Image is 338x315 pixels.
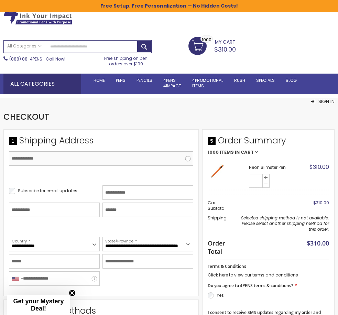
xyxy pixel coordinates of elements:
[3,111,49,122] span: Checkout
[208,215,227,221] span: Shipping
[163,77,181,89] span: 4Pens 4impact
[307,239,329,247] span: $310.00
[137,77,152,83] span: Pencils
[9,56,65,62] span: - Call Now!
[4,41,45,52] a: All Categories
[229,74,251,87] a: Rush
[208,150,219,155] span: 1000
[220,150,254,155] span: Items in Cart
[7,295,70,315] div: Get your Mystery Deal!Close teaser
[94,77,105,83] span: Home
[202,36,211,43] span: 1000
[214,45,236,54] span: $310.00
[192,77,223,89] span: 4PROMOTIONAL ITEMS
[9,272,25,285] div: United States: +1
[208,272,298,278] a: Click here to view our terms and conditions
[241,215,329,232] span: Selected shipping method is not available. Please select another shipping method for this order.
[318,98,335,105] span: Sign In
[281,296,338,315] iframe: Google Customer Reviews
[9,56,42,62] a: (888) 88-4PENS
[88,74,110,87] a: Home
[158,74,187,93] a: 4Pens4impact
[69,290,76,296] button: Close teaser
[208,263,246,269] span: Terms & Conditions
[110,74,131,87] a: Pens
[208,283,293,289] span: Do you agree to 4PENS terms & conditions?
[311,98,335,105] button: Sign In
[187,74,229,93] a: 4PROMOTIONALITEMS
[100,53,152,67] div: Free shipping on pen orders over $199
[280,74,302,87] a: Blog
[234,77,245,83] span: Rush
[313,200,329,206] span: $310.00
[286,77,297,83] span: Blog
[217,292,224,298] label: Yes
[7,43,42,49] span: All Categories
[18,188,77,194] span: Subscribe for email updates
[251,74,280,87] a: Specials
[188,37,236,54] a: $310.00 1000
[256,77,275,83] span: Specials
[208,162,227,181] img: Neon Slimster-Orange
[309,163,329,171] span: $310.00
[3,74,81,94] div: All Categories
[9,135,193,150] div: Shipping Address
[131,74,158,87] a: Pencils
[208,238,231,256] strong: Order Total
[13,298,64,312] span: Get your Mystery Deal!
[3,3,72,25] img: 4Pens Custom Pens and Promotional Products
[208,198,235,213] th: Cart Subtotal
[116,77,126,83] span: Pens
[249,165,301,170] strong: Neon Slimster Pen
[208,135,329,150] span: Order Summary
